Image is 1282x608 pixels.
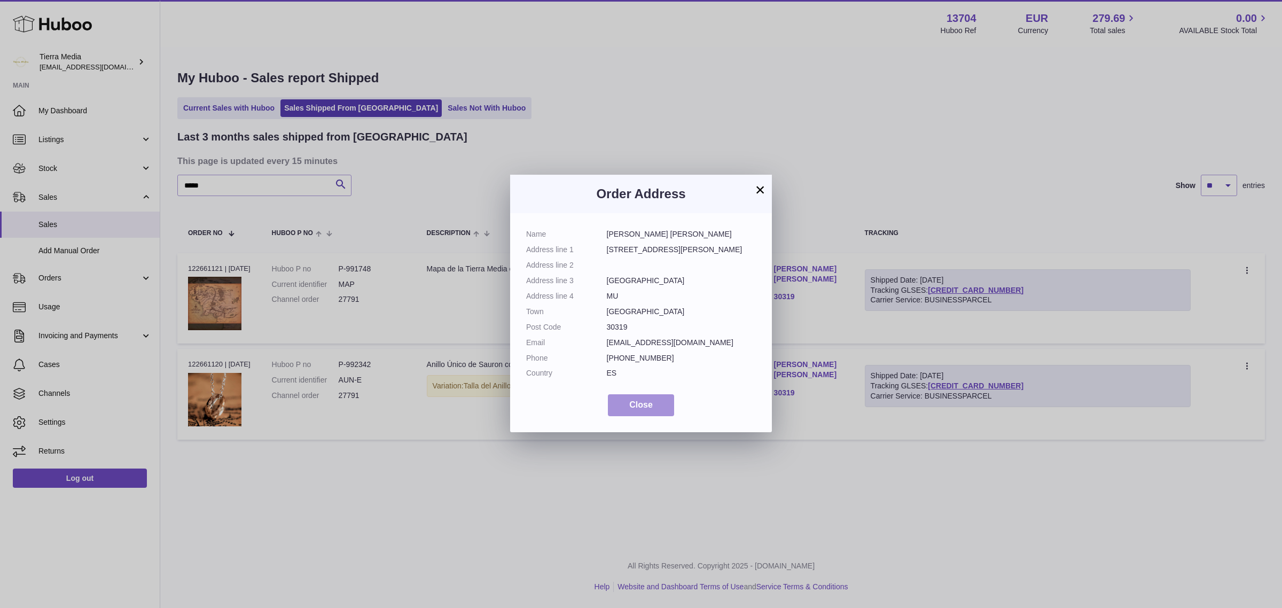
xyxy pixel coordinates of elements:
h3: Order Address [526,185,756,202]
dt: Address line 4 [526,291,607,301]
dt: Country [526,368,607,378]
dt: Town [526,307,607,317]
dd: [PHONE_NUMBER] [607,353,756,363]
dd: [GEOGRAPHIC_DATA] [607,276,756,286]
dt: Name [526,229,607,239]
dd: [PERSON_NAME] [PERSON_NAME] [607,229,756,239]
dt: Address line 1 [526,245,607,255]
button: Close [608,394,674,416]
dt: Address line 3 [526,276,607,286]
dd: [STREET_ADDRESS][PERSON_NAME] [607,245,756,255]
button: × [754,183,767,196]
dd: 30319 [607,322,756,332]
span: Close [629,400,653,409]
dd: MU [607,291,756,301]
dt: Phone [526,353,607,363]
dd: ES [607,368,756,378]
dd: [GEOGRAPHIC_DATA] [607,307,756,317]
dd: [EMAIL_ADDRESS][DOMAIN_NAME] [607,338,756,348]
dt: Address line 2 [526,260,607,270]
dt: Post Code [526,322,607,332]
dt: Email [526,338,607,348]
